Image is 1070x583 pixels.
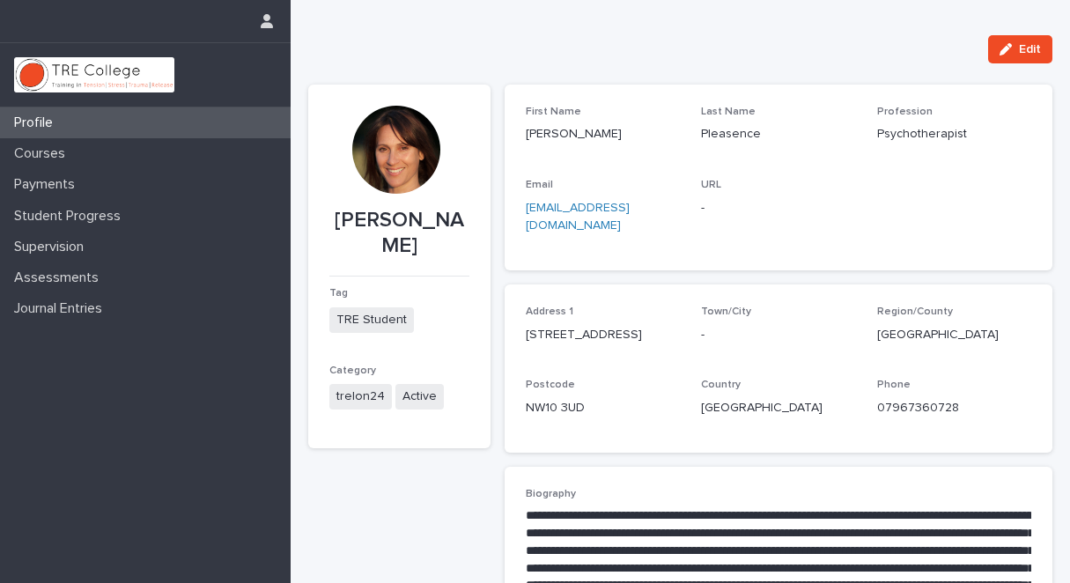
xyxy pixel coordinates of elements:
[526,125,680,144] p: [PERSON_NAME]
[877,306,953,317] span: Region/County
[701,107,756,117] span: Last Name
[701,399,855,417] p: [GEOGRAPHIC_DATA]
[701,326,855,344] p: -
[526,489,576,499] span: Biography
[329,288,348,299] span: Tag
[877,402,959,414] a: 07967360728
[395,384,444,410] span: Active
[877,107,933,117] span: Profession
[7,114,67,131] p: Profile
[329,365,376,376] span: Category
[7,269,113,286] p: Assessments
[988,35,1052,63] button: Edit
[701,180,721,190] span: URL
[14,57,174,92] img: L01RLPSrRaOWR30Oqb5K
[526,380,575,390] span: Postcode
[526,107,581,117] span: First Name
[7,300,116,317] p: Journal Entries
[526,202,630,232] a: [EMAIL_ADDRESS][DOMAIN_NAME]
[329,384,392,410] span: trelon24
[1019,43,1041,55] span: Edit
[701,199,855,218] p: -
[877,125,1031,144] p: Psychotherapist
[877,380,911,390] span: Phone
[701,125,855,144] p: Pleasence
[7,176,89,193] p: Payments
[877,326,1031,344] p: [GEOGRAPHIC_DATA]
[701,380,741,390] span: Country
[7,208,135,225] p: Student Progress
[526,399,680,417] p: NW10 3UD
[7,239,98,255] p: Supervision
[526,326,680,344] p: [STREET_ADDRESS]
[526,180,553,190] span: Email
[329,208,469,259] p: [PERSON_NAME]
[526,306,573,317] span: Address 1
[329,307,414,333] span: TRE Student
[7,145,79,162] p: Courses
[701,306,751,317] span: Town/City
